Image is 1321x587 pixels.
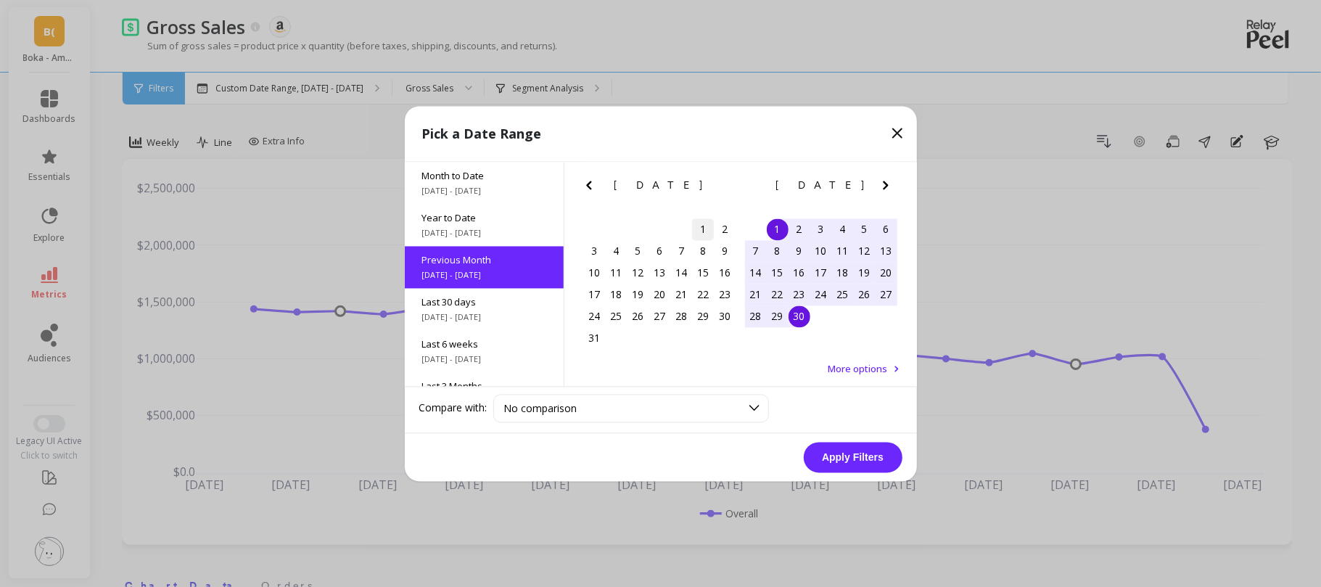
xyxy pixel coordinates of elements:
div: Choose Friday, August 1st, 2025 [692,218,714,240]
div: Choose Tuesday, September 30th, 2025 [789,305,810,327]
div: Choose Tuesday, August 19th, 2025 [627,284,649,305]
div: Choose Wednesday, August 20th, 2025 [649,284,670,305]
div: Choose Thursday, September 11th, 2025 [832,240,854,262]
span: [DATE] [614,179,704,191]
div: Choose Monday, August 25th, 2025 [605,305,627,327]
span: [DATE] - [DATE] [422,227,546,239]
div: Choose Thursday, September 25th, 2025 [832,284,854,305]
div: Choose Monday, September 15th, 2025 [767,262,789,284]
div: Choose Wednesday, September 17th, 2025 [810,262,832,284]
div: Choose Monday, August 11th, 2025 [605,262,627,284]
div: Choose Saturday, August 16th, 2025 [714,262,736,284]
div: Choose Sunday, August 24th, 2025 [583,305,605,327]
span: Last 3 Months [422,379,546,393]
div: Choose Sunday, August 3rd, 2025 [583,240,605,262]
div: Choose Saturday, August 2nd, 2025 [714,218,736,240]
div: Choose Tuesday, August 5th, 2025 [627,240,649,262]
button: Apply Filters [804,442,902,472]
div: Choose Tuesday, August 26th, 2025 [627,305,649,327]
p: Pick a Date Range [422,123,542,144]
div: Choose Monday, August 4th, 2025 [605,240,627,262]
div: month 2025-08 [583,218,736,349]
div: Choose Friday, September 19th, 2025 [854,262,876,284]
div: Choose Saturday, August 30th, 2025 [714,305,736,327]
div: Choose Thursday, August 28th, 2025 [670,305,692,327]
div: Choose Monday, August 18th, 2025 [605,284,627,305]
div: Choose Wednesday, September 3rd, 2025 [810,218,832,240]
div: Choose Friday, August 22nd, 2025 [692,284,714,305]
span: [DATE] [775,179,866,191]
div: Choose Sunday, September 14th, 2025 [745,262,767,284]
div: Choose Thursday, September 4th, 2025 [832,218,854,240]
div: Choose Thursday, August 21st, 2025 [670,284,692,305]
span: Last 6 weeks [422,337,546,350]
div: Choose Tuesday, August 12th, 2025 [627,262,649,284]
div: Choose Saturday, September 6th, 2025 [876,218,897,240]
div: Choose Wednesday, August 13th, 2025 [649,262,670,284]
div: Choose Tuesday, September 2nd, 2025 [789,218,810,240]
div: Choose Monday, September 8th, 2025 [767,240,789,262]
div: Choose Thursday, September 18th, 2025 [832,262,854,284]
div: Choose Monday, September 22nd, 2025 [767,284,789,305]
button: Next Month [715,176,738,200]
div: Choose Friday, September 26th, 2025 [854,284,876,305]
div: month 2025-09 [745,218,897,327]
div: Choose Friday, August 15th, 2025 [692,262,714,284]
div: Choose Sunday, September 7th, 2025 [745,240,767,262]
div: Choose Wednesday, August 27th, 2025 [649,305,670,327]
span: More options [828,362,888,375]
div: Choose Saturday, September 13th, 2025 [876,240,897,262]
span: [DATE] - [DATE] [422,311,546,323]
span: [DATE] - [DATE] [422,185,546,197]
div: Choose Tuesday, September 23rd, 2025 [789,284,810,305]
span: Last 30 days [422,295,546,308]
div: Choose Monday, September 29th, 2025 [767,305,789,327]
div: Choose Tuesday, September 16th, 2025 [789,262,810,284]
button: Previous Month [580,176,604,200]
div: Choose Friday, August 29th, 2025 [692,305,714,327]
span: Previous Month [422,253,546,266]
div: Choose Monday, September 1st, 2025 [767,218,789,240]
div: Choose Sunday, August 10th, 2025 [583,262,605,284]
span: [DATE] - [DATE] [422,353,546,365]
div: Choose Saturday, September 20th, 2025 [876,262,897,284]
span: Year to Date [422,211,546,224]
span: [DATE] - [DATE] [422,269,546,281]
div: Choose Saturday, August 9th, 2025 [714,240,736,262]
div: Choose Tuesday, September 9th, 2025 [789,240,810,262]
div: Choose Sunday, August 17th, 2025 [583,284,605,305]
div: Choose Sunday, September 28th, 2025 [745,305,767,327]
div: Choose Saturday, September 27th, 2025 [876,284,897,305]
span: Month to Date [422,169,546,182]
div: Choose Friday, August 8th, 2025 [692,240,714,262]
div: Choose Friday, September 12th, 2025 [854,240,876,262]
span: No comparison [504,401,577,415]
label: Compare with: [419,401,487,416]
div: Choose Sunday, August 31st, 2025 [583,327,605,349]
div: Choose Wednesday, September 24th, 2025 [810,284,832,305]
div: Choose Thursday, August 14th, 2025 [670,262,692,284]
div: Choose Wednesday, September 10th, 2025 [810,240,832,262]
button: Next Month [877,176,900,200]
div: Choose Saturday, August 23rd, 2025 [714,284,736,305]
button: Previous Month [741,176,765,200]
div: Choose Thursday, August 7th, 2025 [670,240,692,262]
div: Choose Wednesday, August 6th, 2025 [649,240,670,262]
div: Choose Friday, September 5th, 2025 [854,218,876,240]
div: Choose Sunday, September 21st, 2025 [745,284,767,305]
